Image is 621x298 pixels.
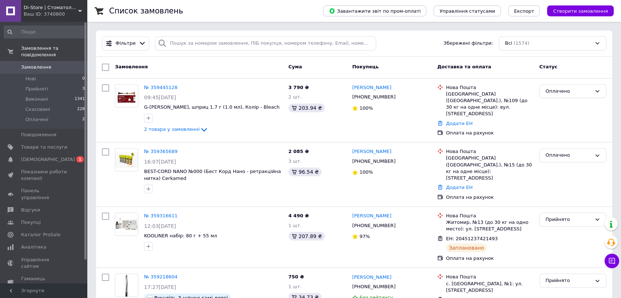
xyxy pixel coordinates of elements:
span: Всі [505,40,512,47]
button: Чат з покупцем [605,254,619,268]
span: Завантажити звіт по пром-оплаті [329,8,421,14]
a: № 359365689 [144,149,178,154]
span: Покупець [352,64,379,69]
span: Di-Store | Стоматологічні матеріали [24,4,78,11]
span: 09:45[DATE] [144,94,176,100]
span: 3 [82,86,85,92]
span: Відгуки [21,207,40,213]
div: 207.89 ₴ [288,232,325,241]
div: [PHONE_NUMBER] [351,221,397,230]
span: Збережені фільтри: [443,40,493,47]
a: Фото товару [115,148,138,172]
span: 3 790 ₴ [288,85,309,90]
span: 1 шт. [288,223,302,228]
span: Товари та послуги [21,144,67,150]
a: BEST-CORD NANO №000 (Бест Корд Нано - ретракційна нитка) Cerkamed [144,169,281,181]
span: Панель управління [21,188,67,201]
span: 4 490 ₴ [288,213,309,218]
a: [PERSON_NAME] [352,148,391,155]
span: Покупці [21,219,41,226]
input: Пошук за номером замовлення, ПІБ покупця, номером телефону, Email, номером накладної [155,36,376,51]
span: Замовлення [21,64,51,71]
button: Експорт [508,5,540,16]
a: [PERSON_NAME] [352,274,391,281]
div: Оплачено [546,88,592,95]
span: 2 шт. [288,94,302,100]
a: [PERSON_NAME] [352,213,391,220]
span: Cума [288,64,302,69]
a: Додати ЕН [446,185,473,190]
span: Гаманець компанії [21,275,67,289]
div: Оплата на рахунок [446,255,534,262]
img: Фото товару [115,152,138,168]
div: Заплановано [446,243,487,252]
div: Житомир, №13 (до 30 кг на одно место): ул. [STREET_ADDRESS] [446,219,534,232]
span: (1574) [514,40,529,46]
span: Експорт [514,8,534,14]
a: Фото товару [115,274,138,297]
span: 100% [359,105,373,111]
span: Каталог ProSale [21,231,60,238]
span: Статус [540,64,558,69]
h1: Список замовлень [109,7,183,15]
div: Ваш ID: 3740800 [24,11,87,17]
span: Управління статусами [439,8,495,14]
span: 97% [359,234,370,239]
div: [PHONE_NUMBER] [351,157,397,166]
span: 228 [77,106,85,113]
div: [GEOGRAPHIC_DATA] ([GEOGRAPHIC_DATA].), №109 (до 30 кг на одне місце): вул. [STREET_ADDRESS] [446,91,534,117]
span: Аналітика [21,244,46,250]
input: Пошук [4,25,85,39]
span: 1 [76,156,84,162]
a: G-[PERSON_NAME], шприц 1.7 г (1.0 мл), Колір - Bleach [144,104,279,110]
div: Нова Пошта [446,148,534,155]
button: Управління статусами [434,5,501,16]
img: Фото товару [115,213,138,235]
div: Оплата на рахунок [446,130,534,136]
span: 2 [82,116,85,123]
span: Прийняті [25,86,48,92]
span: Управління сайтом [21,257,67,270]
span: [DEMOGRAPHIC_DATA] [21,156,75,163]
span: Виконані [25,96,48,102]
span: 2 товара у замовленні [144,127,200,132]
span: 100% [359,169,373,175]
div: Прийнято [546,277,592,285]
button: Завантажити звіт по пром-оплаті [323,5,426,16]
span: Оплачені [25,116,48,123]
span: 16:07[DATE] [144,159,176,165]
span: Створити замовлення [553,8,608,14]
div: Нова Пошта [446,274,534,280]
span: Показники роботи компанії [21,169,67,182]
span: 12:03[DATE] [144,223,176,229]
span: 750 ₴ [288,274,304,279]
a: 2 товара у замовленні [144,126,208,132]
span: 0 [82,76,85,82]
span: 1 шт. [288,284,302,289]
div: Прийнято [546,216,592,223]
div: Оплата на рахунок [446,194,534,201]
a: Створити замовлення [540,8,614,13]
span: Скасовані [25,106,50,113]
div: 203.94 ₴ [288,104,325,112]
a: Фото товару [115,84,138,108]
a: KOOLINER набір: 80 г + 55 мл [144,233,217,238]
img: Фото товару [124,274,129,297]
span: 1341 [75,96,85,102]
div: Оплачено [546,152,592,159]
span: 3 шт. [288,158,302,164]
span: Замовлення та повідомлення [21,45,87,58]
span: Нові [25,76,36,82]
span: Фільтри [116,40,136,47]
div: 96.54 ₴ [288,168,322,176]
div: Нова Пошта [446,84,534,91]
a: № 359316611 [144,213,178,218]
a: № 359218604 [144,274,178,279]
div: [GEOGRAPHIC_DATA] ([GEOGRAPHIC_DATA].), №15 (до 30 кг на одне місце): [STREET_ADDRESS] [446,155,534,181]
span: ЕН: 20451237421493 [446,236,498,241]
span: Замовлення [115,64,148,69]
div: Нова Пошта [446,213,534,219]
div: с. [GEOGRAPHIC_DATA], №1: ул. [STREET_ADDRESS] [446,281,534,294]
